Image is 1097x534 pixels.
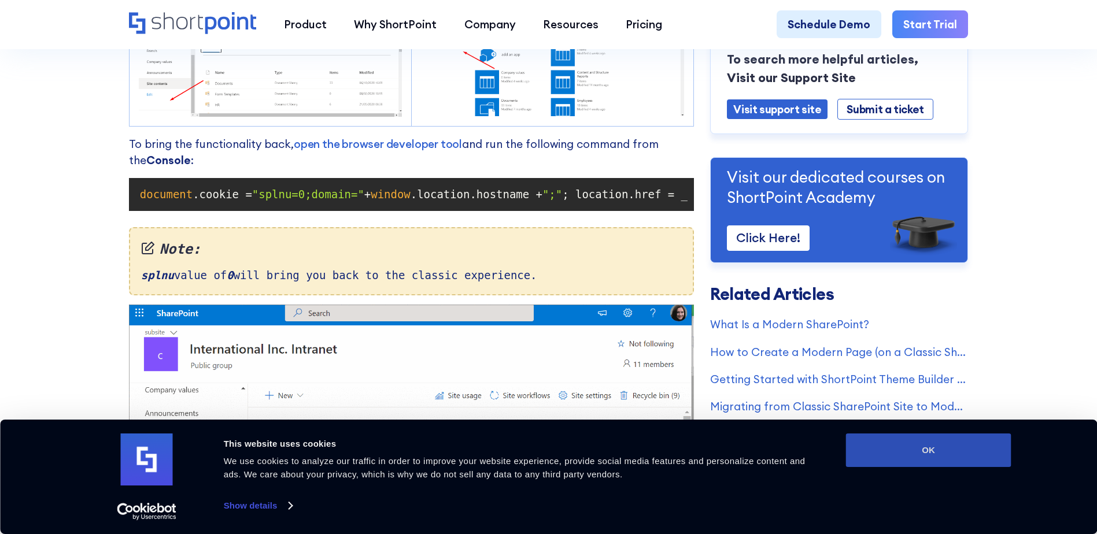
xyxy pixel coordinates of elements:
[141,269,174,281] em: splnu
[371,188,410,201] span: window
[727,50,951,87] p: To search more helpful articles, Visit our Support Site
[612,10,676,38] a: Pricing
[710,344,968,360] a: How to Create a Modern Page (on a Classic SharePoint Site)
[129,227,694,295] div: value of will bring you back to the classic experience.
[96,503,197,520] a: Usercentrics Cookiebot - opens in a new window
[121,433,173,485] img: logo
[341,10,450,38] a: Why ShortPoint
[450,10,529,38] a: Company
[294,137,462,151] a: open the browser developer tool
[129,12,257,36] a: Home
[364,188,371,201] span: +
[224,497,292,514] a: Show details
[224,437,820,451] div: This website uses cookies
[710,371,968,387] a: Getting Started with ShortPoint Theme Builder - Classic SharePoint Sites (Part 1)
[727,226,810,251] a: Click Here!
[710,316,968,332] a: What Is a Modern SharePoint?
[270,10,340,38] a: Product
[777,10,881,38] a: Schedule Demo
[464,16,516,32] div: Company
[146,153,191,167] strong: Console
[193,188,252,201] span: .cookie =
[129,136,694,169] p: To bring the functionality back, and run the following command from the :
[227,269,233,281] em: 0
[562,188,951,201] span: ; location.href = _spPageContextInfo.webServerRelativeUrl +
[354,16,437,32] div: Why ShortPoint
[542,188,562,201] span: ";"
[140,188,193,201] span: document
[224,456,806,479] span: We use cookies to analyze our traffic in order to improve your website experience, provide social...
[727,99,828,120] a: Visit support site
[892,10,968,38] a: Start Trial
[543,16,599,32] div: Resources
[727,168,951,207] p: Visit our dedicated courses on ShortPoint Academy
[411,188,542,201] span: .location.hostname +
[252,188,364,201] span: "splnu=0;domain="
[710,286,968,302] h3: Related Articles
[846,433,1011,467] button: OK
[626,16,662,32] div: Pricing
[529,10,612,38] a: Resources
[141,239,682,260] em: Note:
[284,16,327,32] div: Product
[710,399,968,415] a: Migrating from Classic SharePoint Site to Modern SharePoint Site (SharePoint Online)
[837,99,933,120] a: Submit a ticket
